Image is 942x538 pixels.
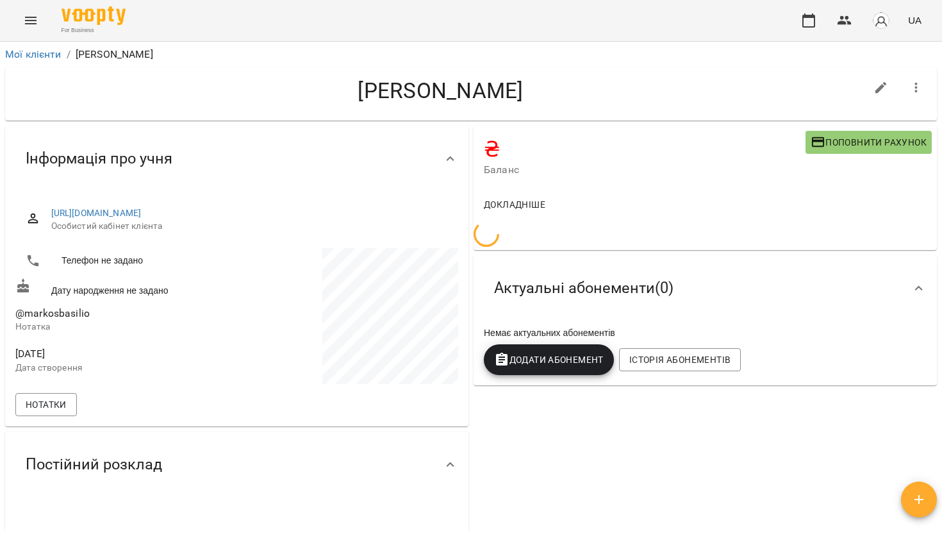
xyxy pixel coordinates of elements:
[619,348,741,371] button: Історія абонементів
[481,324,929,342] div: Немає актуальних абонементів
[62,6,126,25] img: Voopty Logo
[806,131,932,154] button: Поповнити рахунок
[484,344,614,375] button: Додати Абонемент
[5,48,62,60] a: Мої клієнти
[26,149,172,169] span: Інформація про учня
[629,352,731,367] span: Історія абонементів
[484,197,545,212] span: Докладніше
[62,26,126,35] span: For Business
[484,136,806,162] h4: ₴
[5,126,468,192] div: Інформація про учня
[76,47,153,62] p: [PERSON_NAME]
[5,432,468,498] div: Постійний розклад
[903,8,927,32] button: UA
[811,135,927,150] span: Поповнити рахунок
[5,47,937,62] nav: breadcrumb
[15,321,235,333] p: Нотатка
[494,352,604,367] span: Додати Абонемент
[484,162,806,178] span: Баланс
[51,208,142,218] a: [URL][DOMAIN_NAME]
[15,362,235,374] p: Дата створення
[908,13,921,27] span: UA
[15,346,235,362] span: [DATE]
[51,220,448,233] span: Особистий кабінет клієнта
[15,78,866,104] h4: [PERSON_NAME]
[13,276,237,299] div: Дату народження не задано
[26,455,162,475] span: Постійний розклад
[474,255,937,321] div: Актуальні абонементи(0)
[26,397,67,412] span: Нотатки
[494,278,673,298] span: Актуальні абонементи ( 0 )
[15,5,46,36] button: Menu
[15,307,90,319] span: @markosbasilio
[479,193,550,216] button: Докладніше
[872,12,890,29] img: avatar_s.png
[15,393,77,416] button: Нотатки
[67,47,70,62] li: /
[15,248,235,274] li: Телефон не задано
